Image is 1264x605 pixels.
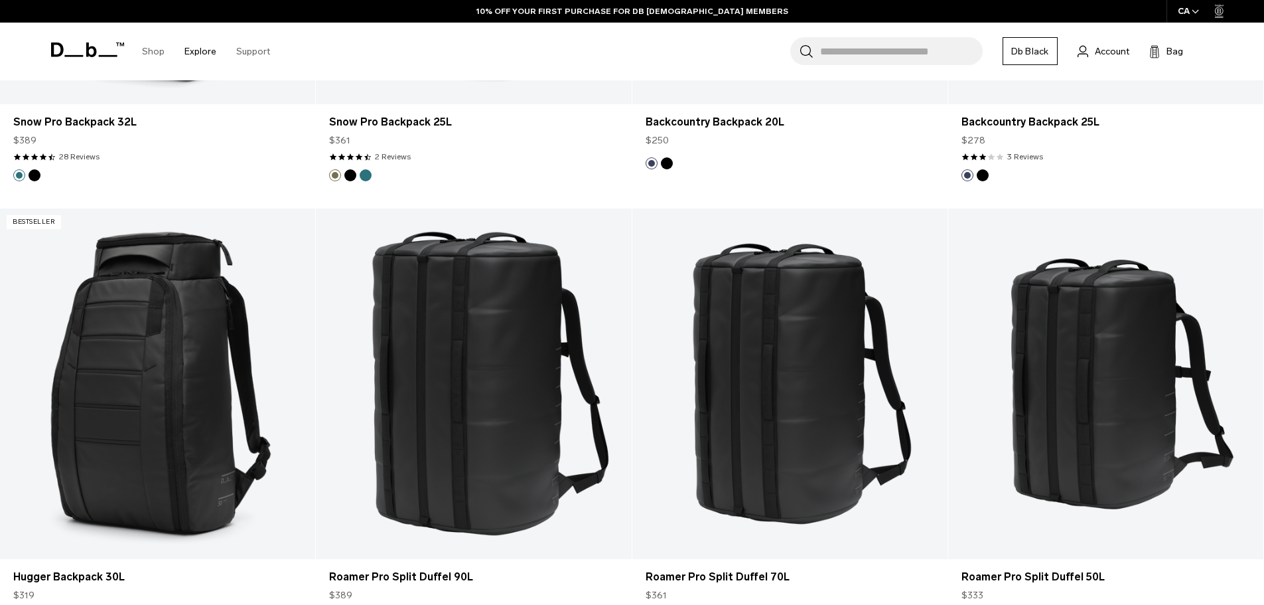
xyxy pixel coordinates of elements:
a: Db Black [1003,37,1058,65]
a: Shop [142,28,165,75]
button: Blue Hour [961,169,973,181]
button: Black Out [661,157,673,169]
span: $389 [13,133,36,147]
button: Black Out [977,169,989,181]
a: Roamer Pro Split Duffel 90L [329,569,618,585]
button: Bag [1149,43,1183,59]
a: Backcountry Backpack 25L [961,114,1250,130]
a: Snow Pro Backpack 32L [13,114,302,130]
button: Blue Hour [646,157,658,169]
a: 2 reviews [375,151,411,163]
button: Midnight Teal [13,169,25,181]
a: Roamer Pro Split Duffel 50L [948,209,1263,559]
a: Roamer Pro Split Duffel 70L [646,569,934,585]
a: 10% OFF YOUR FIRST PURCHASE FOR DB [DEMOGRAPHIC_DATA] MEMBERS [476,5,788,17]
span: Account [1095,44,1129,58]
a: Explore [184,28,216,75]
p: Bestseller [7,215,61,229]
a: Roamer Pro Split Duffel 70L [632,209,948,559]
span: $389 [329,588,352,602]
nav: Main Navigation [132,23,280,80]
button: Black Out [344,169,356,181]
a: Snow Pro Backpack 25L [329,114,618,130]
span: $361 [646,588,667,602]
a: Roamer Pro Split Duffel 50L [961,569,1250,585]
a: Account [1078,43,1129,59]
span: Bag [1166,44,1183,58]
button: Midnight Teal [360,169,372,181]
a: 28 reviews [59,151,100,163]
span: $361 [329,133,350,147]
a: 3 reviews [1007,151,1043,163]
span: $250 [646,133,669,147]
span: $333 [961,588,983,602]
a: Roamer Pro Split Duffel 90L [316,209,631,559]
a: Backcountry Backpack 20L [646,114,934,130]
span: $319 [13,588,35,602]
a: Hugger Backpack 30L [13,569,302,585]
button: Mash Green [329,169,341,181]
a: Support [236,28,270,75]
button: Black Out [29,169,40,181]
span: $278 [961,133,985,147]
